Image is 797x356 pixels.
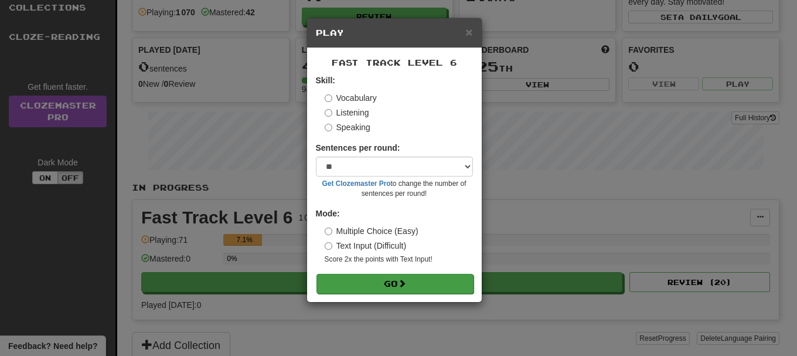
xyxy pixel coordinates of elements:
[325,242,332,250] input: Text Input (Difficult)
[316,142,400,154] label: Sentences per round:
[316,76,335,85] strong: Skill:
[325,121,370,133] label: Speaking
[465,25,472,39] span: ×
[316,27,473,39] h5: Play
[332,57,457,67] span: Fast Track Level 6
[322,179,391,188] a: Get Clozemaster Pro
[316,209,340,218] strong: Mode:
[325,107,369,118] label: Listening
[325,124,332,131] input: Speaking
[316,179,473,199] small: to change the number of sentences per round!
[325,225,418,237] label: Multiple Choice (Easy)
[325,240,407,252] label: Text Input (Difficult)
[325,109,332,117] input: Listening
[325,94,332,102] input: Vocabulary
[325,92,377,104] label: Vocabulary
[325,228,332,235] input: Multiple Choice (Easy)
[316,274,474,294] button: Go
[465,26,472,38] button: Close
[325,255,473,265] small: Score 2x the points with Text Input !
